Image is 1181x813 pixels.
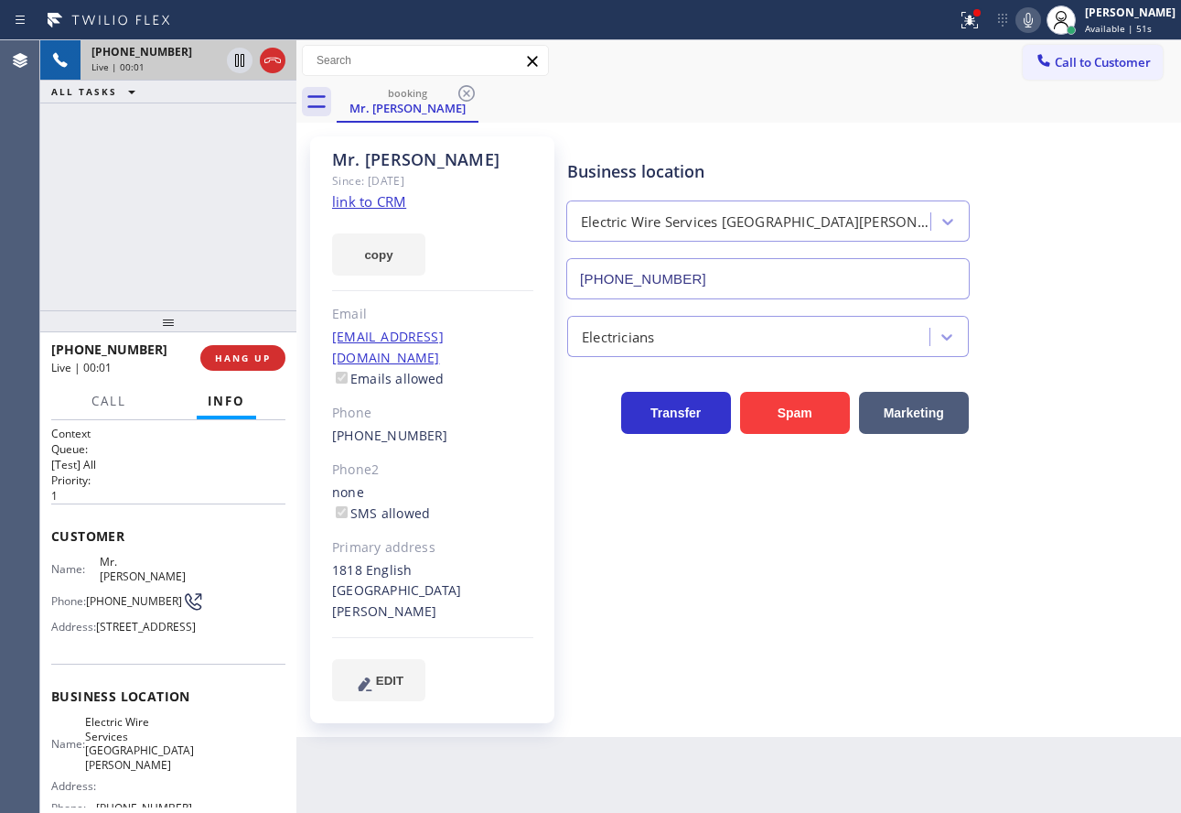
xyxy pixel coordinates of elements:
[1015,7,1041,33] button: Mute
[227,48,252,73] button: Hold Customer
[91,44,192,60] span: [PHONE_NUMBER]
[1055,54,1151,70] span: Call to Customer
[336,506,348,518] input: SMS allowed
[338,81,477,121] div: Mr. Jason
[200,345,285,371] button: HANG UP
[332,370,445,387] label: Emails allowed
[51,779,100,793] span: Address:
[859,392,969,434] button: Marketing
[91,60,145,73] span: Live | 00:01
[581,211,932,233] div: Electric Wire Services [GEOGRAPHIC_DATA][PERSON_NAME]
[1023,45,1163,80] button: Call to Customer
[208,393,245,409] span: Info
[303,46,548,75] input: Search
[51,341,167,358] span: [PHONE_NUMBER]
[100,555,191,583] span: Mr. [PERSON_NAME]
[51,441,285,457] h2: Queue:
[338,100,477,116] div: Mr. [PERSON_NAME]
[51,527,285,545] span: Customer
[566,258,970,299] input: Phone Number
[51,562,100,576] span: Name:
[81,384,137,419] button: Call
[332,328,444,366] a: [EMAIL_ADDRESS][DOMAIN_NAME]
[96,620,196,634] span: [STREET_ADDRESS]
[51,85,117,98] span: ALL TASKS
[51,457,285,472] p: [Test] All
[51,737,85,751] span: Name:
[332,482,533,525] div: none
[621,392,731,434] button: Transfer
[332,460,533,481] div: Phone2
[582,326,654,347] div: Electricians
[332,537,533,558] div: Primary address
[567,159,969,184] div: Business location
[86,594,182,608] span: [PHONE_NUMBER]
[1085,5,1176,20] div: [PERSON_NAME]
[1085,22,1152,35] span: Available | 51s
[40,81,154,103] button: ALL TASKS
[51,688,285,705] span: Business location
[336,372,348,384] input: Emails allowed
[332,233,425,276] button: copy
[376,674,403,688] span: EDIT
[332,403,533,424] div: Phone
[332,560,533,623] div: 1818 English [GEOGRAPHIC_DATA][PERSON_NAME]
[91,393,126,409] span: Call
[332,192,406,211] a: link to CRM
[51,472,285,488] h2: Priority:
[332,304,533,325] div: Email
[332,149,533,170] div: Mr. [PERSON_NAME]
[215,352,271,364] span: HANG UP
[260,48,285,73] button: Hang up
[51,594,86,608] span: Phone:
[332,659,425,701] button: EDIT
[740,392,850,434] button: Spam
[332,504,430,522] label: SMS allowed
[338,86,477,100] div: booking
[197,384,256,419] button: Info
[51,360,112,375] span: Live | 00:01
[85,715,194,772] span: Electric Wire Services [GEOGRAPHIC_DATA][PERSON_NAME]
[51,488,285,504] p: 1
[51,620,96,634] span: Address:
[332,170,533,191] div: Since: [DATE]
[51,426,285,441] h1: Context
[332,427,448,444] a: [PHONE_NUMBER]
